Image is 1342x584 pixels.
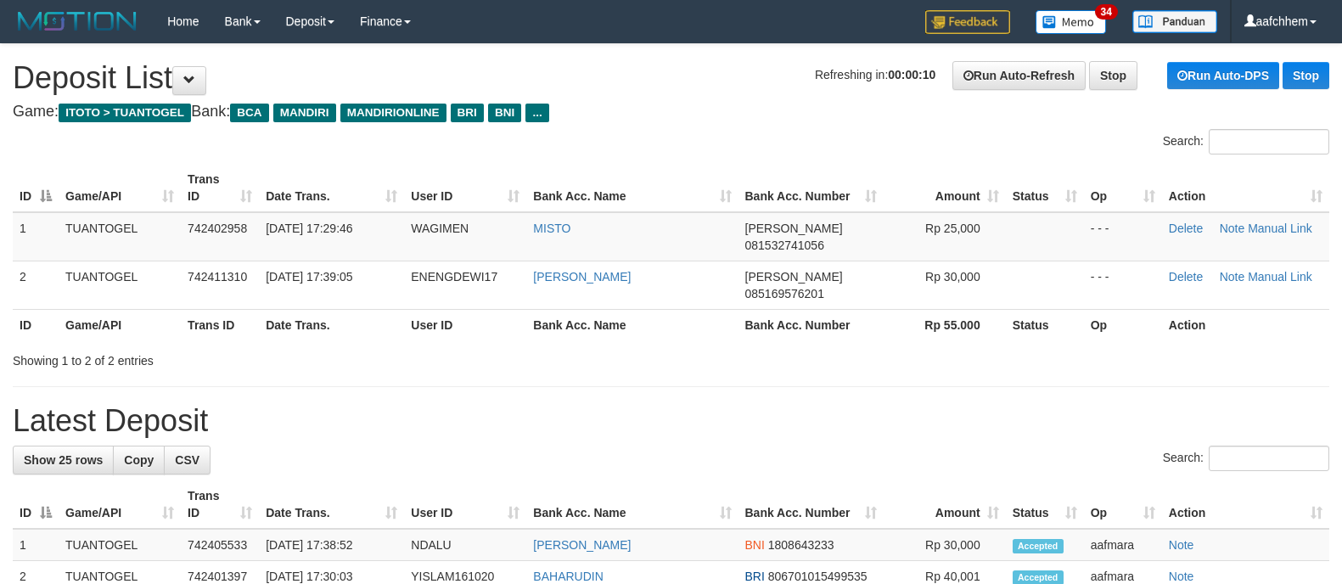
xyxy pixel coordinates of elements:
[1283,62,1329,89] a: Stop
[1132,10,1217,33] img: panduan.png
[526,164,738,212] th: Bank Acc. Name: activate to sort column ascending
[59,480,181,529] th: Game/API: activate to sort column ascending
[815,68,935,81] span: Refreshing in:
[404,529,526,561] td: NDALU
[13,404,1329,438] h1: Latest Deposit
[1089,61,1137,90] a: Stop
[59,309,181,340] th: Game/API
[884,309,1006,340] th: Rp 55.000
[1084,212,1162,261] td: - - -
[1084,480,1162,529] th: Op: activate to sort column ascending
[181,164,259,212] th: Trans ID: activate to sort column ascending
[1163,446,1329,471] label: Search:
[259,480,404,529] th: Date Trans.: activate to sort column ascending
[884,164,1006,212] th: Amount: activate to sort column ascending
[745,270,843,284] span: [PERSON_NAME]
[738,480,884,529] th: Bank Acc. Number: activate to sort column ascending
[1084,164,1162,212] th: Op: activate to sort column ascending
[1248,222,1312,235] a: Manual Link
[1169,538,1194,552] a: Note
[175,453,199,467] span: CSV
[1248,270,1312,284] a: Manual Link
[884,529,1006,561] td: Rp 30,000
[259,529,404,561] td: [DATE] 17:38:52
[59,529,181,561] td: TUANTOGEL
[745,570,765,583] span: BRI
[13,446,114,474] a: Show 25 rows
[1169,222,1203,235] a: Delete
[404,309,526,340] th: User ID
[13,164,59,212] th: ID: activate to sort column descending
[181,309,259,340] th: Trans ID
[768,538,834,552] span: Copy 1808643233 to clipboard
[13,529,59,561] td: 1
[13,212,59,261] td: 1
[266,222,352,235] span: [DATE] 17:29:46
[24,453,103,467] span: Show 25 rows
[526,480,738,529] th: Bank Acc. Name: activate to sort column ascending
[13,309,59,340] th: ID
[266,270,352,284] span: [DATE] 17:39:05
[1169,270,1203,284] a: Delete
[113,446,165,474] a: Copy
[13,8,142,34] img: MOTION_logo.png
[451,104,484,122] span: BRI
[1220,270,1245,284] a: Note
[1084,261,1162,309] td: - - -
[1084,529,1162,561] td: aafmara
[1162,480,1329,529] th: Action: activate to sort column ascending
[1209,446,1329,471] input: Search:
[533,270,631,284] a: [PERSON_NAME]
[411,270,497,284] span: ENENGDEWI17
[533,222,570,235] a: MISTO
[59,164,181,212] th: Game/API: activate to sort column ascending
[59,104,191,122] span: ITOTO > TUANTOGEL
[533,570,603,583] a: BAHARUDIN
[1084,309,1162,340] th: Op
[13,104,1329,121] h4: Game: Bank:
[768,570,868,583] span: Copy 806701015499535 to clipboard
[526,309,738,340] th: Bank Acc. Name
[1167,62,1279,89] a: Run Auto-DPS
[738,309,884,340] th: Bank Acc. Number
[745,222,843,235] span: [PERSON_NAME]
[1169,570,1194,583] a: Note
[1006,480,1084,529] th: Status: activate to sort column ascending
[124,453,154,467] span: Copy
[745,239,824,252] span: Copy 081532741056 to clipboard
[340,104,446,122] span: MANDIRIONLINE
[13,480,59,529] th: ID: activate to sort column descending
[1220,222,1245,235] a: Note
[404,480,526,529] th: User ID: activate to sort column ascending
[1006,309,1084,340] th: Status
[925,270,980,284] span: Rp 30,000
[888,68,935,81] strong: 00:00:10
[738,164,884,212] th: Bank Acc. Number: activate to sort column ascending
[745,538,765,552] span: BNI
[273,104,336,122] span: MANDIRI
[259,164,404,212] th: Date Trans.: activate to sort column ascending
[164,446,211,474] a: CSV
[13,261,59,309] td: 2
[188,222,247,235] span: 742402958
[1095,4,1118,20] span: 34
[745,287,824,300] span: Copy 085169576201 to clipboard
[181,480,259,529] th: Trans ID: activate to sort column ascending
[230,104,268,122] span: BCA
[1006,164,1084,212] th: Status: activate to sort column ascending
[952,61,1086,90] a: Run Auto-Refresh
[404,164,526,212] th: User ID: activate to sort column ascending
[925,10,1010,34] img: Feedback.jpg
[1162,164,1329,212] th: Action: activate to sort column ascending
[59,212,181,261] td: TUANTOGEL
[884,480,1006,529] th: Amount: activate to sort column ascending
[1036,10,1107,34] img: Button%20Memo.svg
[1013,539,1064,553] span: Accepted
[13,345,547,369] div: Showing 1 to 2 of 2 entries
[533,538,631,552] a: [PERSON_NAME]
[59,261,181,309] td: TUANTOGEL
[1209,129,1329,154] input: Search:
[1162,309,1329,340] th: Action
[525,104,548,122] span: ...
[188,270,247,284] span: 742411310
